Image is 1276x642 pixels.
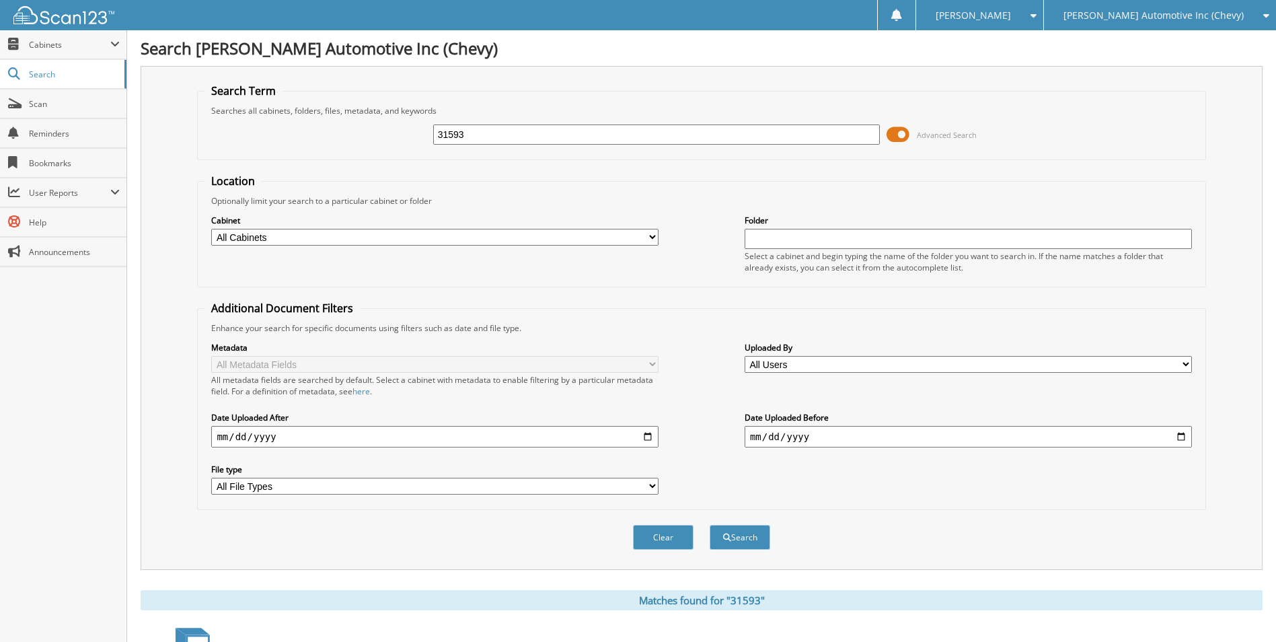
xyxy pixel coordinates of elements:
div: Matches found for "31593" [141,590,1263,610]
span: Cabinets [29,39,110,50]
label: Metadata [211,342,659,353]
label: Folder [745,215,1192,226]
legend: Additional Document Filters [204,301,360,316]
span: [PERSON_NAME] [936,11,1011,20]
label: Uploaded By [745,342,1192,353]
div: Enhance your search for specific documents using filters such as date and file type. [204,322,1198,334]
label: Date Uploaded After [211,412,659,423]
a: here [352,386,370,397]
legend: Search Term [204,83,283,98]
div: Searches all cabinets, folders, files, metadata, and keywords [204,105,1198,116]
div: All metadata fields are searched by default. Select a cabinet with metadata to enable filtering b... [211,374,659,397]
input: end [745,426,1192,448]
span: User Reports [29,187,110,199]
h1: Search [PERSON_NAME] Automotive Inc (Chevy) [141,37,1263,59]
span: Help [29,217,120,228]
span: Announcements [29,246,120,258]
div: Optionally limit your search to a particular cabinet or folder [204,195,1198,207]
button: Search [710,525,770,550]
label: File type [211,464,659,475]
span: [PERSON_NAME] Automotive Inc (Chevy) [1063,11,1244,20]
div: Select a cabinet and begin typing the name of the folder you want to search in. If the name match... [745,250,1192,273]
span: Reminders [29,128,120,139]
button: Clear [633,525,693,550]
span: Advanced Search [917,130,977,140]
span: Scan [29,98,120,110]
label: Date Uploaded Before [745,412,1192,423]
legend: Location [204,174,262,188]
img: scan123-logo-white.svg [13,6,114,24]
iframe: Chat Widget [1209,577,1276,642]
span: Search [29,69,118,80]
input: start [211,426,659,448]
label: Cabinet [211,215,659,226]
span: Bookmarks [29,157,120,169]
